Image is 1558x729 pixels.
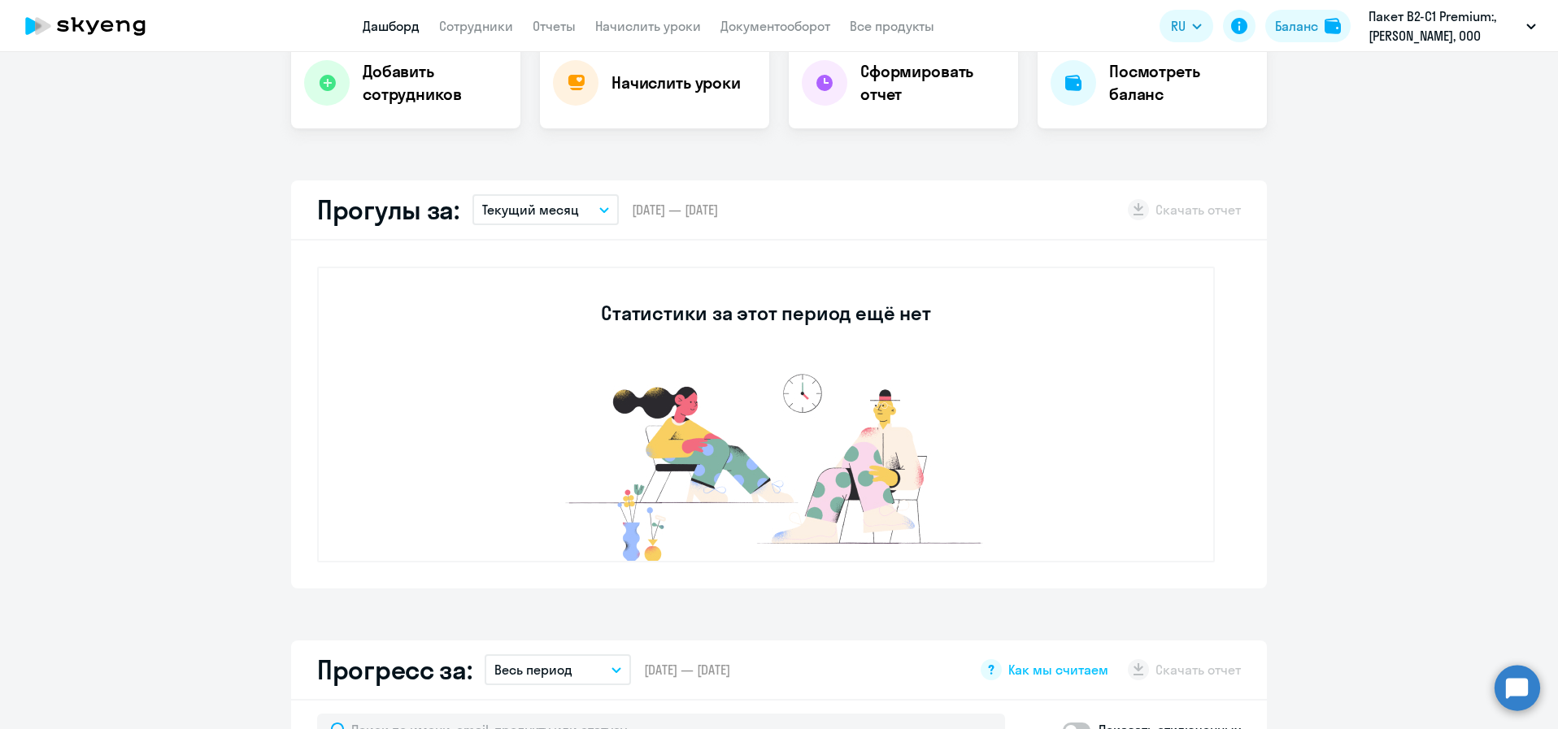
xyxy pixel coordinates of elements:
h2: Прогресс за: [317,653,472,686]
a: Отчеты [533,18,576,34]
span: RU [1171,16,1186,36]
a: Сотрудники [439,18,513,34]
h4: Начислить уроки [611,72,741,94]
a: Документооборот [720,18,830,34]
a: Дашборд [363,18,420,34]
p: Весь период [494,660,572,679]
span: Как мы считаем [1008,661,1108,679]
button: Балансbalance [1265,10,1351,42]
span: [DATE] — [DATE] [644,661,730,679]
a: Все продукты [850,18,934,34]
h2: Прогулы за: [317,193,459,226]
img: no-data [522,366,1010,561]
h4: Сформировать отчет [860,60,1005,106]
button: Текущий месяц [472,194,619,225]
button: Пакет B2-C1 Premium:, [PERSON_NAME], ООО [1360,7,1544,46]
img: balance [1325,18,1341,34]
span: [DATE] — [DATE] [632,201,718,219]
p: Текущий месяц [482,200,579,219]
button: Весь период [485,654,631,685]
h4: Добавить сотрудников [363,60,507,106]
p: Пакет B2-C1 Premium:, [PERSON_NAME], ООО [1369,7,1520,46]
button: RU [1160,10,1213,42]
div: Баланс [1275,16,1318,36]
a: Начислить уроки [595,18,701,34]
h4: Посмотреть баланс [1109,60,1254,106]
h3: Статистики за этот период ещё нет [601,300,930,326]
